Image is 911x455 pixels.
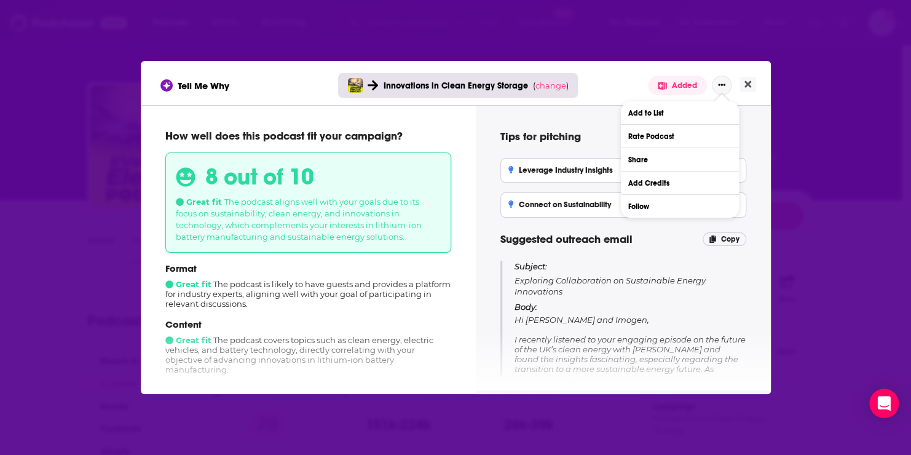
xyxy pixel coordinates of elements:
button: Add Credits [621,172,739,194]
h3: 8 out of 10 [205,163,314,191]
button: Added [648,76,707,95]
div: The podcast is likely to have guests and provides a platform for industry experts, aligning well ... [165,263,451,309]
p: Exploring Collaboration on Sustainable Energy Innovations [515,261,746,297]
span: Great fit [165,279,211,289]
span: Suggested outreach email [500,232,633,246]
img: Everything Electric Podcast [348,78,363,93]
button: Rate Podcast [621,125,739,148]
span: The podcast aligns well with your goals due to its focus on sustainability, clean energy, and inn... [176,197,422,242]
span: change [535,81,566,90]
button: Follow [621,195,739,218]
span: Copy [721,235,739,243]
p: Content [165,318,451,330]
button: Close [739,77,756,92]
p: Format [165,263,451,274]
span: Great fit [176,197,222,207]
span: Body: [515,302,537,312]
p: How well does this podcast fit your campaign? [165,129,451,143]
span: Tell Me Why [178,80,229,92]
span: Great fit [165,335,211,345]
span: Innovations in Clean Energy Storage [383,81,527,91]
div: The podcast covers topics such as clean energy, electric vehicles, and battery technology, direct... [165,318,451,374]
span: Subject: [515,261,547,272]
h3: Connect on Sustainability [508,200,611,209]
span: ( ) [532,81,568,90]
h4: Tips for pitching [500,130,746,143]
button: Share [621,148,739,171]
button: Add to List [621,101,739,124]
button: Show More Button [712,76,732,95]
div: Open Intercom Messenger [869,389,899,418]
img: tell me why sparkle [162,81,171,90]
h3: Leverage Industry Insights [508,166,613,175]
